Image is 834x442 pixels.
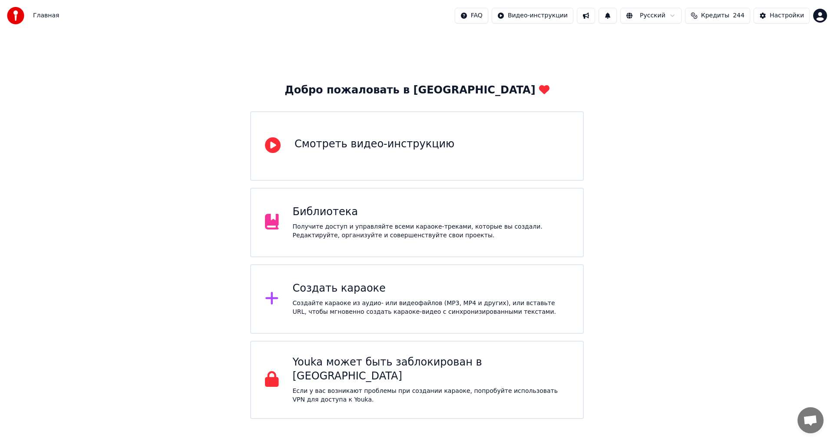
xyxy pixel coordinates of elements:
[33,11,59,20] span: Главная
[798,407,824,433] div: Открытый чат
[293,356,569,383] div: Youka может быть заблокирован в [GEOGRAPHIC_DATA]
[455,8,488,23] button: FAQ
[293,282,569,296] div: Создать караоке
[295,137,454,151] div: Смотреть видео-инструкцию
[293,387,569,404] p: Если у вас возникают проблемы при создании караоке, попробуйте использовать VPN для доступа к Youka.
[293,299,569,316] div: Создайте караоке из аудио- или видеофайлов (MP3, MP4 и других), или вставьте URL, чтобы мгновенно...
[770,11,804,20] div: Настройки
[293,205,569,219] div: Библиотека
[754,8,810,23] button: Настройки
[492,8,573,23] button: Видео-инструкции
[33,11,59,20] nav: breadcrumb
[7,7,24,24] img: youka
[285,83,549,97] div: Добро пожаловать в [GEOGRAPHIC_DATA]
[685,8,750,23] button: Кредиты244
[733,11,745,20] span: 244
[293,223,569,240] div: Получите доступ и управляйте всеми караоке-треками, которые вы создали. Редактируйте, организуйте...
[701,11,729,20] span: Кредиты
